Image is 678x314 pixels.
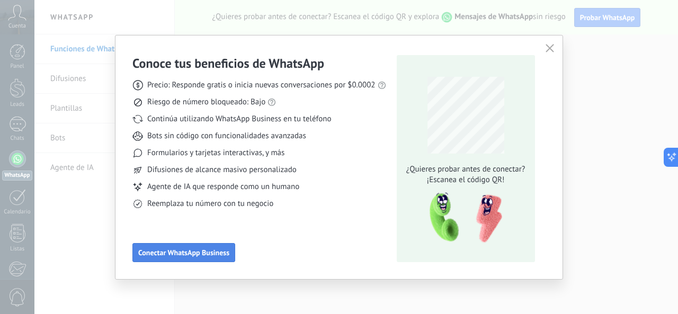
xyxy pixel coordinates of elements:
span: Agente de IA que responde como un humano [147,182,299,192]
span: ¿Quieres probar antes de conectar? [403,164,528,175]
button: Conectar WhatsApp Business [132,243,235,262]
span: ¡Escanea el código QR! [403,175,528,185]
span: Conectar WhatsApp Business [138,249,229,256]
img: qr-pic-1x.png [421,190,504,246]
span: Continúa utilizando WhatsApp Business en tu teléfono [147,114,331,124]
h3: Conoce tus beneficios de WhatsApp [132,55,324,71]
span: Reemplaza tu número con tu negocio [147,199,273,209]
span: Riesgo de número bloqueado: Bajo [147,97,265,107]
span: Precio: Responde gratis o inicia nuevas conversaciones por $0.0002 [147,80,376,91]
span: Formularios y tarjetas interactivas, y más [147,148,284,158]
span: Difusiones de alcance masivo personalizado [147,165,297,175]
span: Bots sin código con funcionalidades avanzadas [147,131,306,141]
